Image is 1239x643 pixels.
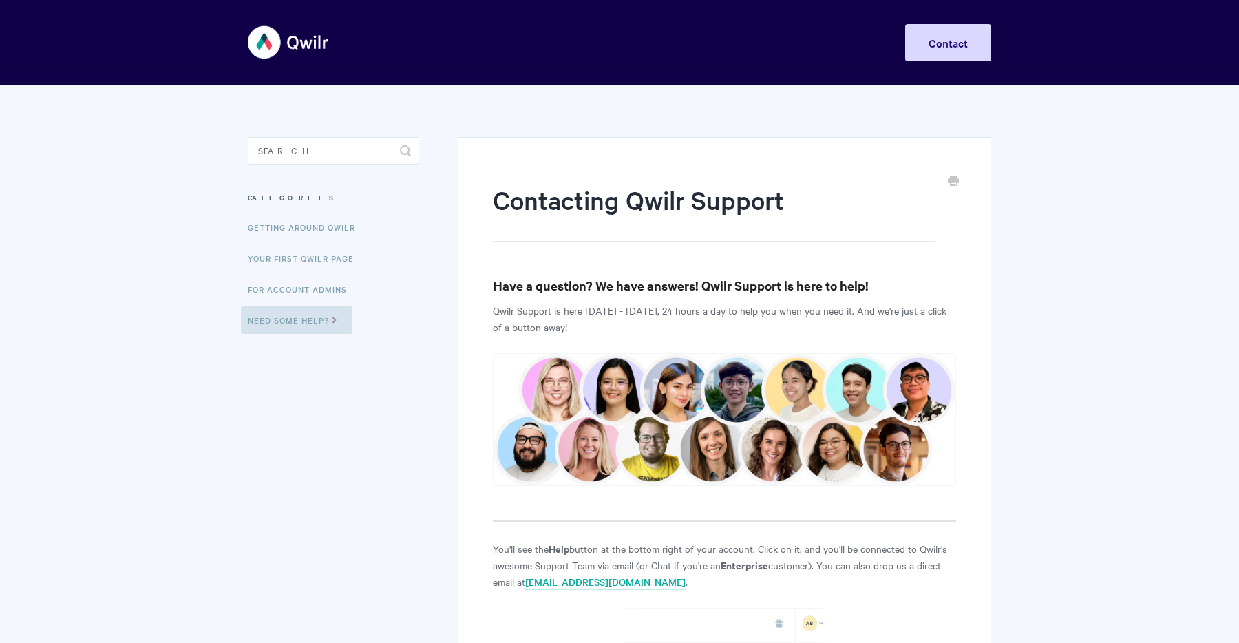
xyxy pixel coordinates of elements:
[493,540,956,590] p: You'll see the button at the bottom right of your account. Click on it, and you'll be connected t...
[525,575,686,590] a: [EMAIL_ADDRESS][DOMAIN_NAME]
[721,558,768,572] b: Enterprise
[948,174,959,189] a: Print this Article
[248,244,364,272] a: Your First Qwilr Page
[248,137,419,165] input: Search
[493,302,956,335] p: Qwilr Support is here [DATE] - [DATE], 24 hours a day to help you when you need it. And we're jus...
[248,213,366,241] a: Getting Around Qwilr
[493,182,935,242] h1: Contacting Qwilr Support
[549,541,569,556] b: Help
[241,306,352,334] a: Need Some Help?
[905,24,991,61] a: Contact
[248,275,357,303] a: For Account Admins
[248,17,330,68] img: Qwilr Help Center
[493,353,956,486] img: file-sbiJv63vfu.png
[493,277,869,294] strong: Have a question? We have answers! Qwilr Support is here to help!
[248,185,419,210] h3: Categories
